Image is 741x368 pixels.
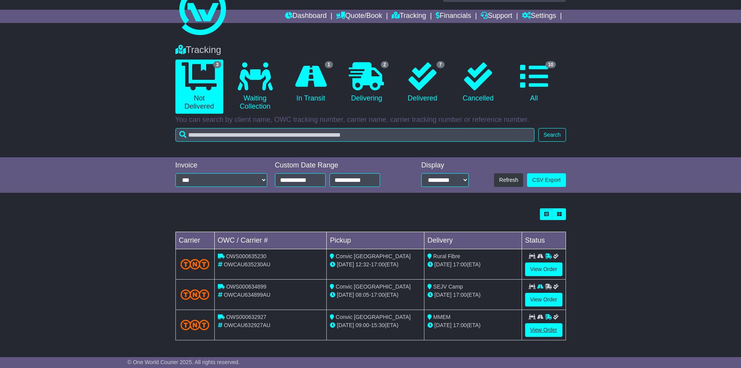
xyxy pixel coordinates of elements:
[434,322,452,328] span: [DATE]
[356,292,369,298] span: 08:05
[427,321,519,329] div: (ETA)
[398,60,446,106] a: 7 Delivered
[325,61,333,68] span: 1
[175,161,267,170] div: Invoice
[454,60,502,106] a: Cancelled
[330,261,421,269] div: - (ETA)
[436,10,471,23] a: Financials
[175,116,566,124] p: You can search by client name, OWC tracking number, carrier name, carrier tracking number or refe...
[180,289,210,300] img: TNT_Domestic.png
[453,261,467,268] span: 17:00
[453,322,467,328] span: 17:00
[330,291,421,299] div: - (ETA)
[327,232,424,249] td: Pickup
[421,161,469,170] div: Display
[436,61,445,68] span: 7
[527,173,566,187] a: CSV Export
[433,314,450,320] span: MMEM
[481,10,512,23] a: Support
[336,283,410,290] span: Convic [GEOGRAPHIC_DATA]
[287,60,335,106] a: 1 In Transit
[128,359,240,365] span: © One World Courier 2025. All rights reserved.
[453,292,467,298] span: 17:00
[226,283,266,290] span: OWS000634899
[356,322,369,328] span: 09:00
[522,232,566,249] td: Status
[175,60,223,114] a: 3 Not Delivered
[371,292,385,298] span: 17:00
[381,61,389,68] span: 2
[433,253,460,259] span: Rural Fibre
[213,61,221,68] span: 3
[337,292,354,298] span: [DATE]
[336,10,382,23] a: Quote/Book
[180,320,210,330] img: TNT_Domestic.png
[356,261,369,268] span: 12:32
[434,261,452,268] span: [DATE]
[525,262,562,276] a: View Order
[224,261,270,268] span: OWCAU635230AU
[525,323,562,337] a: View Order
[285,10,327,23] a: Dashboard
[433,283,463,290] span: SEJV Camp
[494,173,523,187] button: Refresh
[175,232,214,249] td: Carrier
[336,253,410,259] span: Convic [GEOGRAPHIC_DATA]
[371,261,385,268] span: 17:00
[371,322,385,328] span: 15:30
[226,253,266,259] span: OWS000635230
[427,291,519,299] div: (ETA)
[336,314,410,320] span: Convic [GEOGRAPHIC_DATA]
[226,314,266,320] span: OWS000632927
[427,261,519,269] div: (ETA)
[343,60,391,106] a: 2 Delivering
[180,259,210,269] img: TNT_Domestic.png
[510,60,558,106] a: 10 All
[392,10,426,23] a: Tracking
[172,44,570,56] div: Tracking
[525,293,562,306] a: View Order
[224,322,270,328] span: OWCAU632927AU
[231,60,279,114] a: Waiting Collection
[275,161,400,170] div: Custom Date Range
[330,321,421,329] div: - (ETA)
[434,292,452,298] span: [DATE]
[214,232,327,249] td: OWC / Carrier #
[522,10,556,23] a: Settings
[538,128,566,142] button: Search
[545,61,556,68] span: 10
[337,261,354,268] span: [DATE]
[224,292,270,298] span: OWCAU634899AU
[337,322,354,328] span: [DATE]
[424,232,522,249] td: Delivery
